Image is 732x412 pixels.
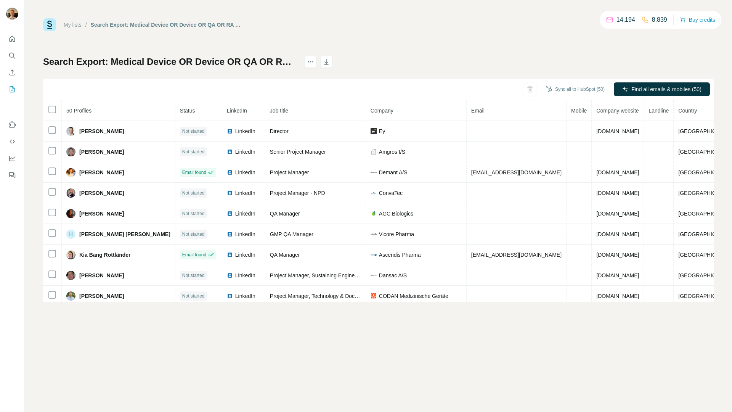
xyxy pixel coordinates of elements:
span: Amgros I/S [379,148,405,156]
button: Feedback [6,168,18,182]
img: LinkedIn logo [227,293,233,299]
h1: Search Export: Medical Device OR Device OR QA OR RA OR Compliance OR IVD, Quality Assurance Manag... [43,56,297,68]
button: Use Surfe on LinkedIn [6,118,18,132]
button: actions [304,56,316,68]
img: Avatar [66,188,75,198]
span: [DOMAIN_NAME] [596,293,639,299]
span: [PERSON_NAME] [79,148,124,156]
a: My lists [64,22,82,28]
span: 50 Profiles [66,108,91,114]
span: Director [270,128,289,134]
button: Dashboard [6,151,18,165]
span: Not started [182,210,205,217]
img: LinkedIn logo [227,252,233,258]
span: Company website [596,108,639,114]
img: Avatar [66,168,75,177]
span: LinkedIn [235,210,255,217]
img: Avatar [66,147,75,156]
img: company-logo [371,231,377,237]
p: 8,839 [652,15,667,24]
span: QA Manager [270,252,300,258]
span: Project Manager - NPD [270,190,325,196]
span: Email found [182,169,206,176]
span: CODAN Medizinische Geräte [379,292,448,300]
span: Dansac A/S [379,272,407,279]
span: [PERSON_NAME] [79,292,124,300]
span: Job title [270,108,288,114]
span: [PERSON_NAME] [79,169,124,176]
span: Project Manager, Technology & Documentation [270,293,381,299]
span: Email [471,108,485,114]
img: Avatar [66,271,75,280]
button: Enrich CSV [6,66,18,79]
span: LinkedIn [235,169,255,176]
span: AGC Biologics [379,210,413,217]
span: Senior Project Manager [270,149,326,155]
span: GMP QA Manager [270,231,313,237]
img: company-logo [371,169,377,175]
img: company-logo [371,293,377,299]
span: [PERSON_NAME] [79,272,124,279]
span: Find all emails & mobiles (50) [631,85,701,93]
p: 14,194 [616,15,635,24]
img: Avatar [66,291,75,301]
span: Demant A/S [379,169,408,176]
img: Avatar [66,209,75,218]
span: Not started [182,148,205,155]
img: LinkedIn logo [227,211,233,217]
img: company-logo [371,190,377,196]
img: LinkedIn logo [227,190,233,196]
span: Not started [182,293,205,299]
li: / [85,21,87,29]
img: company-logo [371,252,377,258]
span: [PERSON_NAME] [79,210,124,217]
span: Project Manager, Sustaining Engineering [270,272,367,278]
span: ConvaTec [379,189,403,197]
div: Search Export: Medical Device OR Device OR QA OR RA OR Compliance OR IVD, Quality Assurance Manag... [91,21,242,29]
span: Kia Bang Rottländer [79,251,131,259]
button: Search [6,49,18,63]
span: Mobile [571,108,587,114]
div: H [66,230,75,239]
span: Country [678,108,697,114]
img: Surfe Logo [43,18,56,31]
img: LinkedIn logo [227,128,233,134]
img: company-logo [371,211,377,217]
button: Use Surfe API [6,135,18,148]
span: Not started [182,190,205,196]
span: [DOMAIN_NAME] [596,190,639,196]
img: LinkedIn logo [227,149,233,155]
button: My lists [6,82,18,96]
span: Not started [182,231,205,238]
img: LinkedIn logo [227,169,233,175]
span: LinkedIn [227,108,247,114]
img: Avatar [6,8,18,20]
span: Vicore Pharma [379,230,414,238]
span: LinkedIn [235,127,255,135]
span: [DOMAIN_NAME] [596,128,639,134]
span: [DOMAIN_NAME] [596,231,639,237]
img: LinkedIn logo [227,272,233,278]
span: Not started [182,128,205,135]
button: Quick start [6,32,18,46]
span: [PERSON_NAME] [79,127,124,135]
span: LinkedIn [235,292,255,300]
img: LinkedIn logo [227,231,233,237]
span: Company [371,108,393,114]
span: LinkedIn [235,230,255,238]
span: Project Manager [270,169,309,175]
button: Find all emails & mobiles (50) [614,82,710,96]
img: company-logo [371,128,377,134]
span: LinkedIn [235,251,255,259]
span: [EMAIL_ADDRESS][DOMAIN_NAME] [471,169,562,175]
img: Avatar [66,127,75,136]
span: [DOMAIN_NAME] [596,252,639,258]
span: LinkedIn [235,189,255,197]
span: Ascendis Pharma [379,251,421,259]
span: QA Manager [270,211,300,217]
span: LinkedIn [235,148,255,156]
span: [DOMAIN_NAME] [596,211,639,217]
img: Avatar [66,250,75,259]
span: [PERSON_NAME] [PERSON_NAME] [79,230,170,238]
button: Buy credits [680,14,715,25]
